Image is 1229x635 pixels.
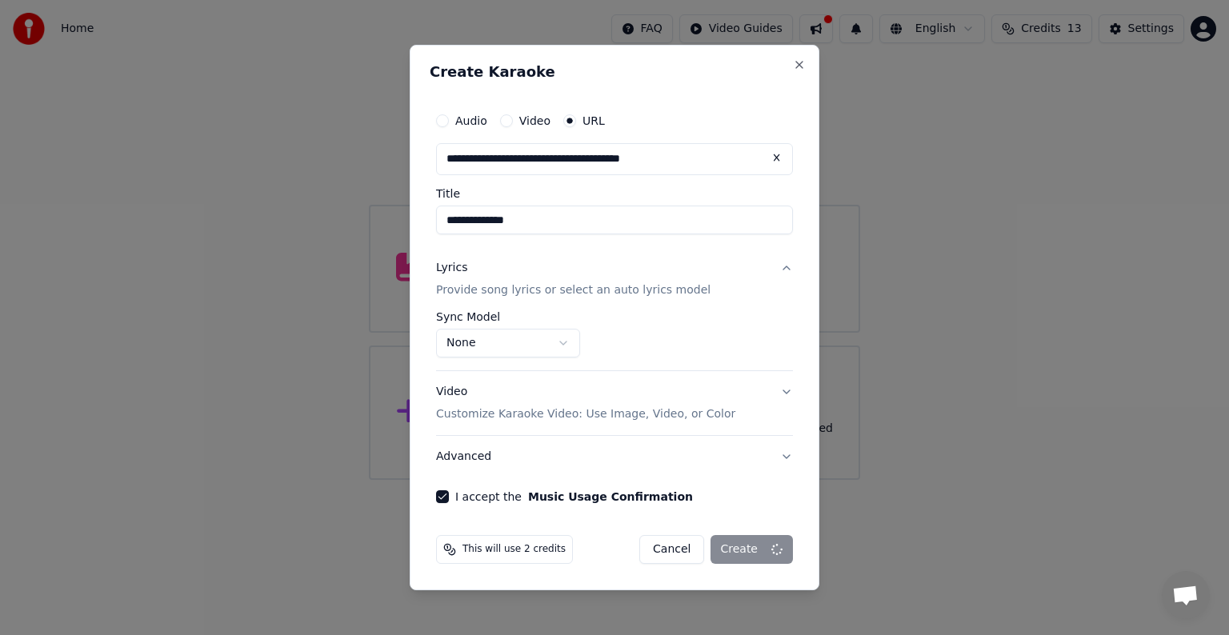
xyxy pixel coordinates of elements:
label: Video [519,115,550,126]
div: LyricsProvide song lyrics or select an auto lyrics model [436,311,793,370]
p: Customize Karaoke Video: Use Image, Video, or Color [436,406,735,422]
button: Advanced [436,436,793,477]
button: I accept the [528,491,693,502]
p: Provide song lyrics or select an auto lyrics model [436,282,711,298]
button: Cancel [639,535,704,564]
label: Audio [455,115,487,126]
label: Sync Model [436,311,580,322]
label: URL [582,115,605,126]
button: LyricsProvide song lyrics or select an auto lyrics model [436,247,793,311]
label: Title [436,188,793,199]
h2: Create Karaoke [430,65,799,79]
div: Lyrics [436,260,467,276]
button: VideoCustomize Karaoke Video: Use Image, Video, or Color [436,371,793,435]
label: I accept the [455,491,693,502]
div: Video [436,384,735,422]
span: This will use 2 credits [462,543,566,556]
